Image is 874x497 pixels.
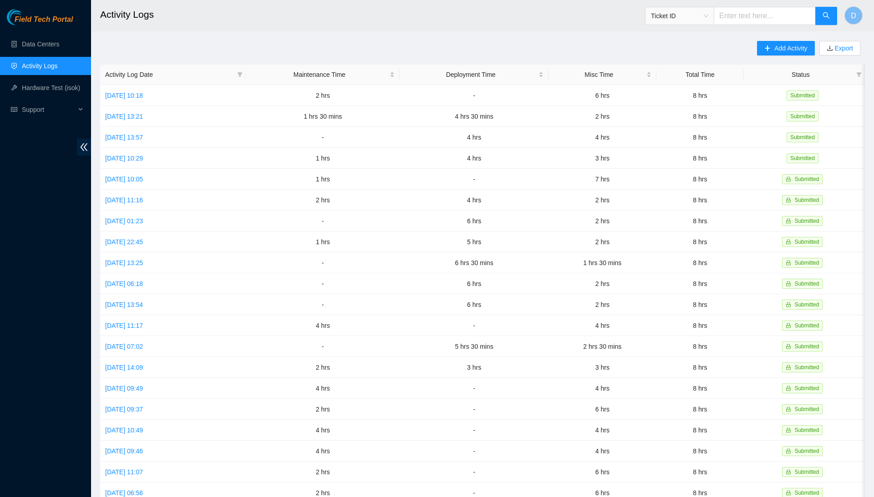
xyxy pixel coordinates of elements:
[794,364,819,371] span: Submitted
[246,85,400,106] td: 2 hrs
[786,407,791,412] span: lock
[246,294,400,315] td: -
[400,211,548,231] td: 6 hrs
[246,211,400,231] td: -
[549,252,656,273] td: 1 hrs 30 mins
[400,273,548,294] td: 6 hrs
[787,111,818,121] span: Submitted
[549,315,656,336] td: 4 hrs
[786,365,791,370] span: lock
[105,406,143,413] a: [DATE] 09:37
[794,239,819,245] span: Submitted
[400,169,548,190] td: -
[400,190,548,211] td: 4 hrs
[549,127,656,148] td: 4 hrs
[400,127,548,148] td: 4 hrs
[794,343,819,350] span: Submitted
[656,211,744,231] td: 8 hrs
[786,448,791,454] span: lock
[787,132,818,142] span: Submitted
[11,106,17,113] span: read
[105,176,143,183] a: [DATE] 10:05
[786,281,791,286] span: lock
[549,399,656,420] td: 6 hrs
[656,294,744,315] td: 8 hrs
[794,176,819,182] span: Submitted
[656,315,744,336] td: 8 hrs
[656,169,744,190] td: 8 hrs
[854,68,864,81] span: filter
[656,462,744,482] td: 8 hrs
[787,90,818,100] span: Submitted
[246,106,400,127] td: 1 hrs 30 mins
[786,490,791,496] span: lock
[400,231,548,252] td: 5 hrs
[105,364,143,371] a: [DATE] 14:09
[77,139,91,156] span: double-left
[656,65,744,85] th: Total Time
[105,113,143,120] a: [DATE] 13:21
[786,323,791,328] span: lock
[15,15,73,24] span: Field Tech Portal
[823,12,830,20] span: search
[237,72,243,77] span: filter
[105,301,143,308] a: [DATE] 13:54
[656,127,744,148] td: 8 hrs
[105,468,143,476] a: [DATE] 11:07
[819,41,860,55] button: downloadExport
[786,302,791,307] span: lock
[794,322,819,329] span: Submitted
[549,336,656,357] td: 2 hrs 30 mins
[105,322,143,329] a: [DATE] 11:17
[549,106,656,127] td: 2 hrs
[656,148,744,169] td: 8 hrs
[246,399,400,420] td: 2 hrs
[400,148,548,169] td: 4 hrs
[105,489,143,497] a: [DATE] 06:56
[246,357,400,378] td: 2 hrs
[794,197,819,203] span: Submitted
[246,462,400,482] td: 2 hrs
[786,218,791,224] span: lock
[549,357,656,378] td: 3 hrs
[714,7,816,25] input: Enter text here...
[22,100,76,119] span: Support
[794,301,819,308] span: Submitted
[656,441,744,462] td: 8 hrs
[246,190,400,211] td: 2 hrs
[246,127,400,148] td: -
[786,176,791,182] span: lock
[246,148,400,169] td: 1 hrs
[787,153,818,163] span: Submitted
[400,315,548,336] td: -
[794,490,819,496] span: Submitted
[235,68,244,81] span: filter
[549,294,656,315] td: 2 hrs
[105,70,234,80] span: Activity Log Date
[656,357,744,378] td: 8 hrs
[400,336,548,357] td: 5 hrs 30 mins
[400,106,548,127] td: 4 hrs 30 mins
[549,85,656,106] td: 6 hrs
[856,72,862,77] span: filter
[549,462,656,482] td: 6 hrs
[786,344,791,349] span: lock
[794,406,819,412] span: Submitted
[656,336,744,357] td: 8 hrs
[651,9,708,23] span: Ticket ID
[827,45,833,52] span: download
[246,273,400,294] td: -
[105,427,143,434] a: [DATE] 10:49
[105,217,143,225] a: [DATE] 01:23
[105,343,143,350] a: [DATE] 07:02
[22,84,80,91] a: Hardware Test (isok)
[7,16,73,28] a: Akamai TechnologiesField Tech Portal
[656,378,744,399] td: 8 hrs
[400,294,548,315] td: 6 hrs
[246,378,400,399] td: 4 hrs
[786,386,791,391] span: lock
[105,196,143,204] a: [DATE] 11:16
[786,239,791,245] span: lock
[786,427,791,433] span: lock
[764,45,771,52] span: plus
